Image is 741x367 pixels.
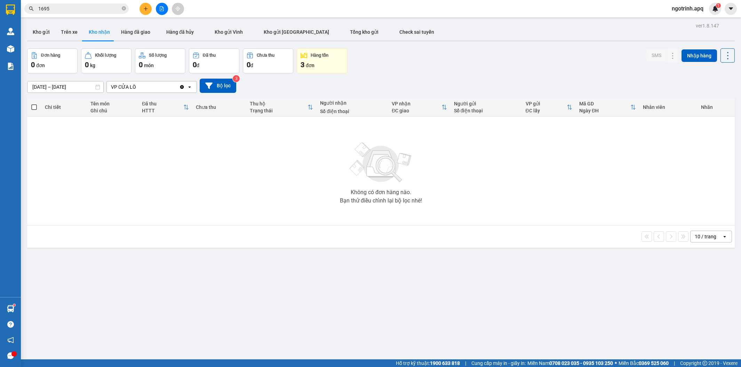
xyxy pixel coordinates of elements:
[320,109,385,114] div: Số điện thoại
[696,22,719,30] div: ver 1.8.147
[85,61,89,69] span: 0
[203,53,216,58] div: Đã thu
[619,359,669,367] span: Miền Bắc
[682,49,717,62] button: Nhập hàng
[144,63,154,68] span: món
[246,98,317,117] th: Toggle SortBy
[7,63,14,70] img: solution-icon
[392,108,441,113] div: ĐC giao
[139,61,143,69] span: 0
[149,53,167,58] div: Số lượng
[297,48,347,73] button: Hàng tồn3đơn
[27,81,103,93] input: Select a date range.
[527,359,613,367] span: Miền Nam
[725,3,737,15] button: caret-down
[392,101,441,106] div: VP nhận
[90,101,135,106] div: Tên món
[187,84,192,90] svg: open
[264,29,329,35] span: Kho gửi [GEOGRAPHIC_DATA]
[396,359,460,367] span: Hỗ trợ kỹ thuật:
[717,3,719,8] span: 1
[465,359,466,367] span: |
[7,305,14,312] img: warehouse-icon
[257,53,274,58] div: Chưa thu
[526,108,567,113] div: ĐC lấy
[454,108,519,113] div: Số điện thoại
[142,101,183,106] div: Đã thu
[6,5,15,15] img: logo-vxr
[7,28,14,35] img: warehouse-icon
[301,61,304,69] span: 3
[179,84,185,90] svg: Clear value
[250,108,308,113] div: Trạng thái
[639,360,669,366] strong: 0369 525 060
[243,48,293,73] button: Chưa thu0đ
[156,3,168,15] button: file-add
[615,362,617,365] span: ⚪️
[38,5,120,13] input: Tìm tên, số ĐT hoặc mã đơn
[346,138,416,187] img: svg+xml;base64,PHN2ZyBjbGFzcz0ibGlzdC1wbHVnX19zdmciIHhtbG5zPSJodHRwOi8vd3d3LnczLm9yZy8yMDAwL3N2Zy...
[522,98,576,117] th: Toggle SortBy
[351,190,411,195] div: Không có đơn hàng nào.
[311,53,328,58] div: Hàng tồn
[350,29,379,35] span: Tổng kho gửi
[320,100,385,106] div: Người nhận
[233,75,240,82] sup: 3
[122,6,126,10] span: close-circle
[471,359,526,367] span: Cung cấp máy in - giấy in:
[55,24,83,40] button: Trên xe
[36,63,45,68] span: đơn
[83,24,115,40] button: Kho nhận
[27,48,78,73] button: Đơn hàng0đơn
[90,108,135,113] div: Ghi chú
[7,45,14,53] img: warehouse-icon
[142,108,183,113] div: HTTT
[728,6,734,12] span: caret-down
[135,48,185,73] button: Số lượng0món
[140,3,152,15] button: plus
[250,101,308,106] div: Thu hộ
[200,79,236,93] button: Bộ lọc
[7,337,14,343] span: notification
[111,83,136,90] div: VP CỬA LÒ
[115,24,156,40] button: Hàng đã giao
[722,234,727,239] svg: open
[122,6,126,12] span: close-circle
[549,360,613,366] strong: 0708 023 035 - 0935 103 250
[90,63,95,68] span: kg
[7,352,14,359] span: message
[430,360,460,366] strong: 1900 633 818
[196,104,243,110] div: Chưa thu
[138,98,192,117] th: Toggle SortBy
[27,24,55,40] button: Kho gửi
[712,6,718,12] img: icon-new-feature
[13,304,15,306] sup: 1
[197,63,199,68] span: đ
[701,104,731,110] div: Nhãn
[31,61,35,69] span: 0
[579,108,630,113] div: Ngày ĐH
[306,63,314,68] span: đơn
[399,29,434,35] span: Check sai tuyến
[175,6,180,11] span: aim
[576,98,639,117] th: Toggle SortBy
[166,29,194,35] span: Hàng đã hủy
[250,63,253,68] span: đ
[7,321,14,328] span: question-circle
[189,48,239,73] button: Đã thu0đ
[340,198,422,204] div: Bạn thử điều chỉnh lại bộ lọc nhé!
[81,48,132,73] button: Khối lượng0kg
[388,98,451,117] th: Toggle SortBy
[29,6,34,11] span: search
[41,53,60,58] div: Đơn hàng
[526,101,567,106] div: VP gửi
[172,3,184,15] button: aim
[45,104,83,110] div: Chi tiết
[454,101,519,106] div: Người gửi
[159,6,164,11] span: file-add
[643,104,694,110] div: Nhân viên
[247,61,250,69] span: 0
[666,4,709,13] span: ngotrinh.apq
[143,6,148,11] span: plus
